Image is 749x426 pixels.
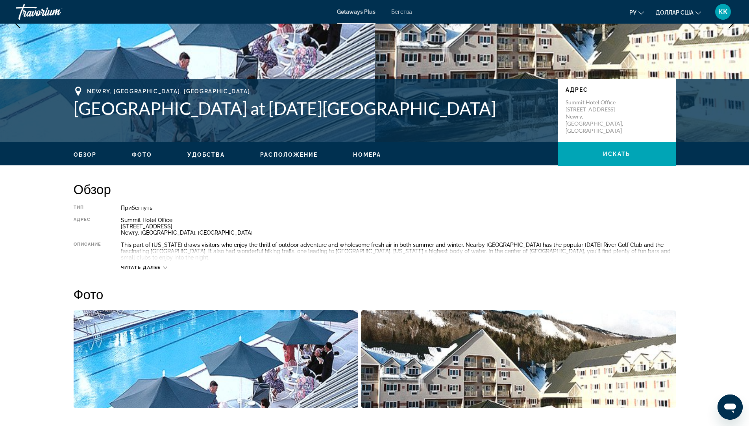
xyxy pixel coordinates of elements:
span: Обзор [74,152,97,158]
button: Читать далее [121,265,167,270]
span: Удобства [187,152,225,158]
span: Читать далее [121,265,161,270]
button: Расположение [260,151,318,158]
a: Бегства [391,9,412,15]
button: Обзор [74,151,97,158]
button: Изменить валюту [656,7,701,18]
div: This part of [US_STATE] draws visitors who enjoy the thrill of outdoor adventure and wholesome fr... [121,242,675,261]
div: Тип [74,205,102,211]
font: доллар США [656,9,694,16]
button: Open full-screen image slider [361,310,676,408]
h1: [GEOGRAPHIC_DATA] at [DATE][GEOGRAPHIC_DATA] [74,98,550,119]
p: Summit Hotel Office [STREET_ADDRESS] Newry, [GEOGRAPHIC_DATA], [GEOGRAPHIC_DATA] [566,99,629,134]
span: искать [603,151,631,157]
h2: Обзор [74,181,676,197]
button: Next image [721,14,741,33]
button: Фото [132,151,152,158]
h2: Фото [74,286,676,302]
iframe: Кнопка запуска окна обмена сообщениями [718,395,743,420]
div: Адрес [74,217,102,236]
span: Фото [132,152,152,158]
div: Прибегнуть [121,205,675,211]
div: Summit Hotel Office [STREET_ADDRESS] Newry, [GEOGRAPHIC_DATA], [GEOGRAPHIC_DATA] [121,217,675,236]
button: Меню пользователя [713,4,733,20]
a: Травориум [16,2,94,22]
font: ру [629,9,636,16]
button: Open full-screen image slider [74,310,359,408]
p: Адрес [566,87,668,93]
button: Изменить язык [629,7,644,18]
span: Newry, [GEOGRAPHIC_DATA], [GEOGRAPHIC_DATA] [87,88,250,94]
span: Номера [353,152,381,158]
span: Расположение [260,152,318,158]
div: Описание [74,242,102,261]
button: искать [558,142,676,166]
button: Previous image [8,14,28,33]
button: Номера [353,151,381,158]
font: КК [718,7,728,16]
button: Удобства [187,151,225,158]
a: Getaways Plus [337,9,375,15]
